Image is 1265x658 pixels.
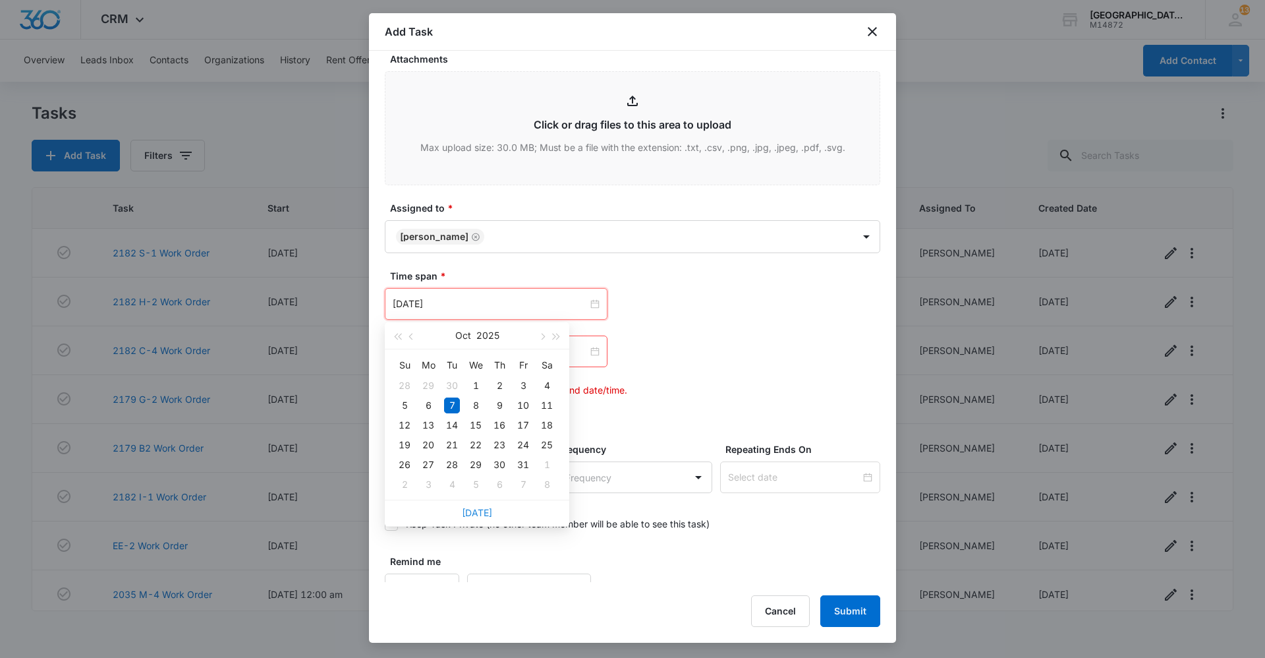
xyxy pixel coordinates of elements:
[488,455,511,475] td: 2025-10-30
[492,398,507,413] div: 9
[397,437,412,453] div: 19
[464,376,488,396] td: 2025-10-01
[390,554,464,568] label: Remind me
[464,455,488,475] td: 2025-10-29
[515,477,531,493] div: 7
[488,475,511,494] td: 2025-11-06
[416,376,440,396] td: 2025-09-29
[515,378,531,394] div: 3
[468,232,480,241] div: Remove Jonathan Guptill
[397,398,412,413] div: 5
[725,442,885,456] label: Repeating Ends On
[393,376,416,396] td: 2025-09-28
[558,442,718,456] label: Frequency
[464,475,488,494] td: 2025-11-05
[397,477,412,493] div: 2
[535,355,559,376] th: Sa
[515,437,531,453] div: 24
[515,457,531,473] div: 31
[390,269,885,283] label: Time span
[539,417,555,433] div: 18
[393,455,416,475] td: 2025-10-26
[444,457,460,473] div: 28
[397,457,412,473] div: 26
[385,574,459,605] input: Number
[488,376,511,396] td: 2025-10-02
[393,475,416,494] td: 2025-11-02
[390,201,885,215] label: Assigned to
[416,475,440,494] td: 2025-11-03
[492,378,507,394] div: 2
[397,417,412,433] div: 12
[468,477,484,493] div: 5
[535,376,559,396] td: 2025-10-04
[511,376,535,396] td: 2025-10-03
[535,396,559,415] td: 2025-10-11
[420,398,436,413] div: 6
[444,398,460,413] div: 7
[462,507,492,518] a: [DATE]
[535,455,559,475] td: 2025-11-01
[468,378,484,394] div: 1
[864,24,880,40] button: close
[535,415,559,435] td: 2025-10-18
[511,455,535,475] td: 2025-10-31
[539,378,555,394] div: 4
[492,477,507,493] div: 6
[488,396,511,415] td: 2025-10-09
[488,355,511,376] th: Th
[416,415,440,435] td: 2025-10-13
[468,457,484,473] div: 29
[515,398,531,413] div: 10
[511,355,535,376] th: Fr
[385,24,433,40] h1: Add Task
[397,378,412,394] div: 28
[440,455,464,475] td: 2025-10-28
[539,398,555,413] div: 11
[444,477,460,493] div: 4
[511,415,535,435] td: 2025-10-17
[440,415,464,435] td: 2025-10-14
[488,415,511,435] td: 2025-10-16
[444,378,460,394] div: 30
[464,396,488,415] td: 2025-10-08
[820,595,880,627] button: Submit
[488,435,511,455] td: 2025-10-23
[444,437,460,453] div: 21
[390,383,880,397] p: Ensure starting date/time occurs before end date/time.
[492,457,507,473] div: 30
[455,322,471,349] button: Oct
[393,396,416,415] td: 2025-10-05
[420,417,436,433] div: 13
[393,415,416,435] td: 2025-10-12
[539,437,555,453] div: 25
[440,355,464,376] th: Tu
[511,435,535,455] td: 2025-10-24
[535,475,559,494] td: 2025-11-08
[390,52,885,66] label: Attachments
[468,417,484,433] div: 15
[492,437,507,453] div: 23
[751,595,810,627] button: Cancel
[535,435,559,455] td: 2025-10-25
[416,455,440,475] td: 2025-10-27
[400,232,468,241] div: [PERSON_NAME]
[420,457,436,473] div: 27
[440,475,464,494] td: 2025-11-04
[476,322,499,349] button: 2025
[416,355,440,376] th: Mo
[440,435,464,455] td: 2025-10-21
[416,396,440,415] td: 2025-10-06
[511,475,535,494] td: 2025-11-07
[440,376,464,396] td: 2025-09-30
[416,435,440,455] td: 2025-10-20
[468,398,484,413] div: 8
[420,477,436,493] div: 3
[515,417,531,433] div: 17
[539,477,555,493] div: 8
[511,396,535,415] td: 2025-10-10
[464,355,488,376] th: We
[492,417,507,433] div: 16
[420,437,436,453] div: 20
[420,378,436,394] div: 29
